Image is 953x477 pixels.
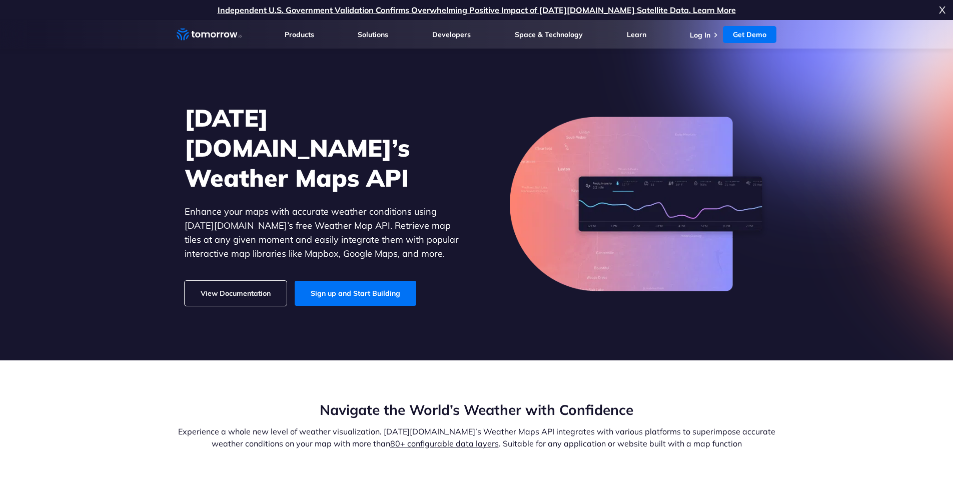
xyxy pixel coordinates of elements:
a: Solutions [358,30,388,39]
p: Enhance your maps with accurate weather conditions using [DATE][DOMAIN_NAME]’s free Weather Map A... [185,205,460,261]
a: Products [285,30,314,39]
h2: Navigate the World’s Weather with Confidence [177,400,777,419]
a: 80+ configurable data layers [390,438,499,448]
a: Get Demo [723,26,776,43]
a: Log In [690,31,710,40]
a: Home link [177,27,242,42]
a: Learn [627,30,646,39]
a: Sign up and Start Building [292,280,418,306]
a: View Documentation [185,281,287,306]
a: Independent U.S. Government Validation Confirms Overwhelming Positive Impact of [DATE][DOMAIN_NAM... [218,5,736,15]
a: Developers [432,30,471,39]
h1: [DATE][DOMAIN_NAME]’s Weather Maps API [185,103,460,193]
p: Experience a whole new level of weather visualization. [DATE][DOMAIN_NAME]’s Weather Maps API int... [177,425,777,449]
a: Space & Technology [515,30,583,39]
